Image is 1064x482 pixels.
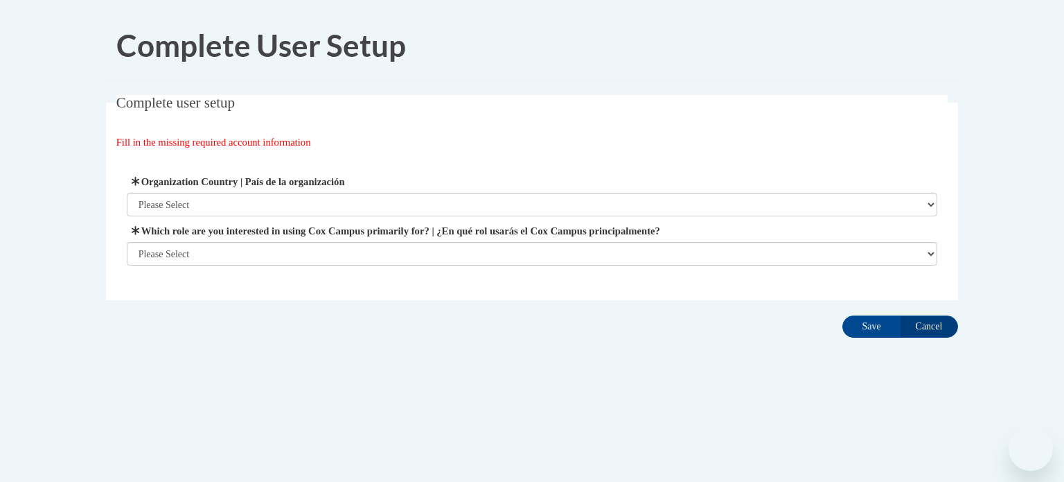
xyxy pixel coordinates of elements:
[127,174,938,189] label: Organization Country | País de la organización
[842,316,901,338] input: Save
[900,316,958,338] input: Cancel
[127,223,938,239] label: Which role are you interested in using Cox Campus primarily for? | ¿En qué rol usarás el Cox Camp...
[116,94,235,111] span: Complete user setup
[1009,427,1053,471] iframe: Button to launch messaging window
[116,137,311,148] span: Fill in the missing required account information
[116,27,406,63] span: Complete User Setup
